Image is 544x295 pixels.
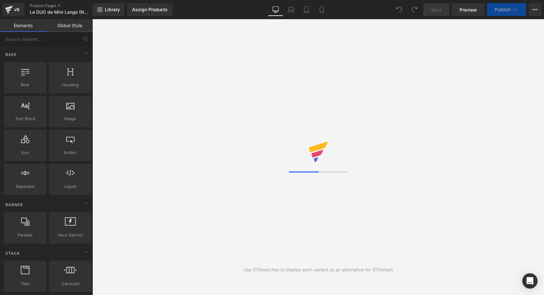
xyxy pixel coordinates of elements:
a: Mobile [314,3,329,16]
span: Stack [5,250,20,256]
span: Text Block [6,115,44,122]
span: Hero Banner [51,232,90,238]
span: Row [6,82,44,88]
span: Tabs [6,280,44,287]
span: Banner [5,202,24,208]
span: Publish [495,7,511,12]
span: Library [105,7,120,12]
a: Tablet [299,3,314,16]
div: Open Intercom Messenger [522,273,538,289]
a: v6 [3,3,25,16]
div: Assign Products [132,7,168,12]
span: Separator [6,183,44,190]
span: Icon [6,149,44,156]
a: Laptop [283,3,299,16]
div: v6 [13,5,21,14]
a: Desktop [268,3,283,16]
span: Liquid [51,183,90,190]
span: Preview [460,6,477,13]
button: Publish [487,3,526,16]
a: Global Style [46,19,93,32]
button: Redo [408,3,421,16]
span: Base [5,51,17,58]
div: Use (P)Swatches to display each variant as an alternative for (P)Variant [243,266,393,273]
span: Button [51,149,90,156]
span: Image [51,115,90,122]
button: Undo [393,3,406,16]
button: More [529,3,541,16]
span: Save [431,6,442,13]
a: New Library [93,3,124,16]
span: Parallax [6,232,44,238]
a: Product Pages [30,3,102,8]
span: Carousel [51,280,90,287]
span: Le DUO de Mini Lange (NEW) [30,10,90,15]
span: Heading [51,82,90,88]
a: Preview [452,3,485,16]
